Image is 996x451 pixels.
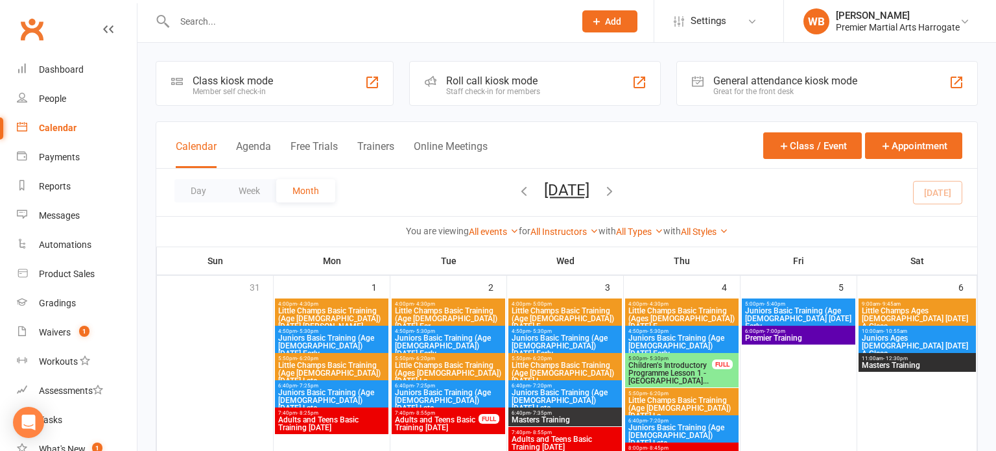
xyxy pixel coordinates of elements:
[511,430,619,435] span: 7:40pm
[861,301,973,307] span: 9:00am
[712,360,733,369] div: FULL
[663,226,681,236] strong: with
[414,140,488,168] button: Online Meetings
[628,361,713,385] span: Children's Introductory Programme Lesson 1 - [GEOGRAPHIC_DATA]...
[39,93,66,104] div: People
[511,307,619,330] span: Little Champs Basic Training (Age [DEMOGRAPHIC_DATA]) [DATE] E...
[297,383,318,389] span: - 7:25pm
[297,356,318,361] span: - 6:20pm
[17,143,137,172] a: Payments
[193,87,273,96] div: Member self check-in
[861,307,973,330] span: Little Champs Ages [DEMOGRAPHIC_DATA] [DATE] A Class
[511,356,619,361] span: 5:50pm
[713,87,857,96] div: Great for the front desk
[414,410,435,416] span: - 8:55pm
[511,435,619,451] span: Adults and Teens Basic Training [DATE]
[17,376,137,406] a: Assessments
[171,12,565,30] input: Search...
[297,410,318,416] span: - 8:25pm
[744,328,853,334] span: 6:00pm
[722,276,740,297] div: 4
[17,201,137,230] a: Messages
[394,334,503,358] span: Juniors Basic Training (Age [DEMOGRAPHIC_DATA]) [DATE] Early
[236,140,271,168] button: Agenda
[764,301,785,307] span: - 5:40pm
[605,276,623,297] div: 3
[17,318,137,347] a: Waivers 1
[278,334,386,358] span: Juniors Basic Training (Age [DEMOGRAPHIC_DATA]) [DATE] Early
[446,75,540,87] div: Roll call kiosk mode
[278,416,386,432] span: Adults and Teens Basic Training [DATE]
[958,276,977,297] div: 6
[616,226,663,237] a: All Types
[39,356,78,367] div: Workouts
[278,383,386,389] span: 6:40pm
[511,328,619,334] span: 4:50pm
[544,181,589,199] button: [DATE]
[691,6,726,36] span: Settings
[414,356,435,361] span: - 6:20pm
[836,10,960,21] div: [PERSON_NAME]
[599,226,616,236] strong: with
[278,307,386,330] span: Little Champs Basic Training (Age [DEMOGRAPHIC_DATA]) [DATE] [PERSON_NAME]...
[278,328,386,334] span: 4:50pm
[394,356,503,361] span: 5:50pm
[193,75,273,87] div: Class kiosk mode
[628,424,736,447] span: Juniors Basic Training (Age [DEMOGRAPHIC_DATA]) [DATE] Late
[17,84,137,114] a: People
[17,260,137,289] a: Product Sales
[488,276,506,297] div: 2
[511,410,619,416] span: 6:40pm
[624,247,741,274] th: Thu
[79,326,89,337] span: 1
[628,396,736,420] span: Little Champs Basic Training (Age [DEMOGRAPHIC_DATA]) [DATE] La...
[39,152,80,162] div: Payments
[39,64,84,75] div: Dashboard
[39,123,77,133] div: Calendar
[297,328,318,334] span: - 5:30pm
[394,383,503,389] span: 6:40pm
[394,361,503,385] span: Little Champs Basic Training (Ages [DEMOGRAPHIC_DATA]) [DATE] La...
[628,328,736,334] span: 4:50pm
[582,10,637,32] button: Add
[530,301,552,307] span: - 5:00pm
[414,328,435,334] span: - 5:30pm
[17,172,137,201] a: Reports
[530,383,552,389] span: - 7:20pm
[274,247,390,274] th: Mon
[744,307,853,330] span: Juniors Basic Training (Age [DEMOGRAPHIC_DATA] [DATE] Early
[883,328,907,334] span: - 10:55am
[530,328,552,334] span: - 5:30pm
[17,114,137,143] a: Calendar
[469,226,519,237] a: All events
[511,389,619,412] span: Juniors Basic Training (Age [DEMOGRAPHIC_DATA]) [DATE] Late
[764,328,785,334] span: - 7:00pm
[278,301,386,307] span: 4:00pm
[157,247,274,274] th: Sun
[17,230,137,260] a: Automations
[39,327,71,337] div: Waivers
[17,347,137,376] a: Workouts
[278,361,386,385] span: Little Champs Basic Training (Age [DEMOGRAPHIC_DATA]) [DATE] Late
[865,132,962,159] button: Appointment
[861,334,973,358] span: Juniors Ages [DEMOGRAPHIC_DATA] [DATE] A Class
[883,356,908,361] span: - 12:30pm
[647,445,669,451] span: - 8:45pm
[278,356,386,361] span: 5:50pm
[744,301,853,307] span: 5:00pm
[290,140,338,168] button: Free Trials
[406,226,469,236] strong: You are viewing
[628,445,736,451] span: 8:00pm
[39,385,103,396] div: Assessments
[628,301,736,307] span: 4:00pm
[414,383,435,389] span: - 7:25pm
[647,418,669,424] span: - 7:20pm
[713,75,857,87] div: General attendance kiosk mode
[394,328,503,334] span: 4:50pm
[13,407,44,438] div: Open Intercom Messenger
[628,418,736,424] span: 6:40pm
[16,13,48,45] a: Clubworx
[647,328,669,334] span: - 5:30pm
[861,356,973,361] span: 11:00am
[741,247,857,274] th: Fri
